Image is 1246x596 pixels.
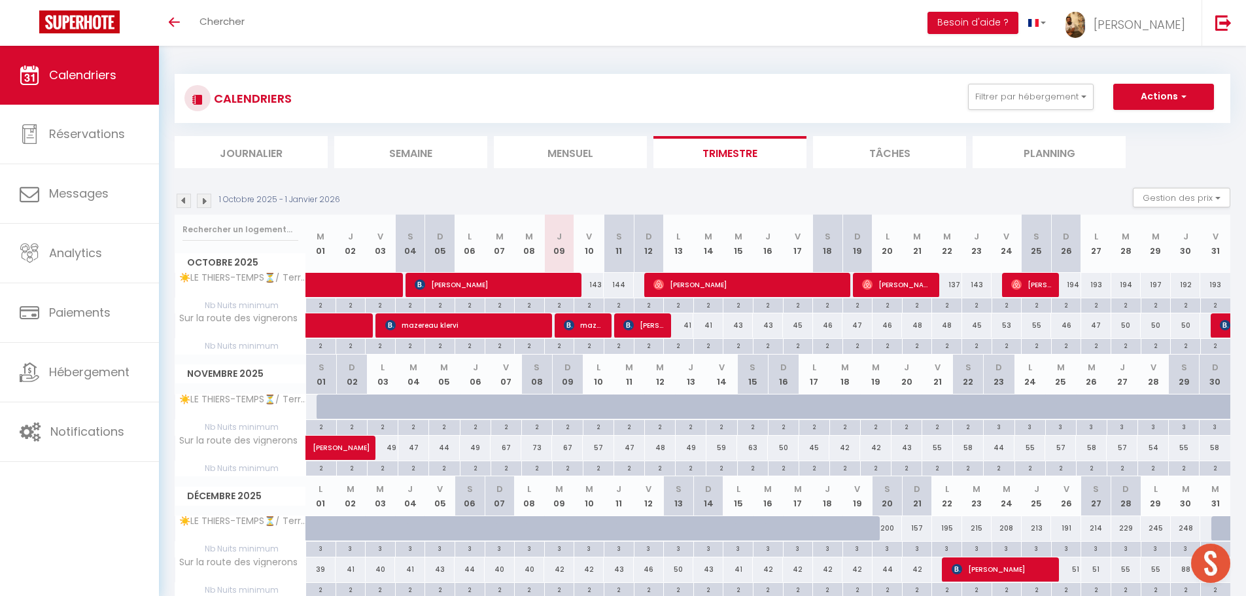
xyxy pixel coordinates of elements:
[468,230,472,243] abbr: L
[545,298,574,311] div: 2
[784,339,813,351] div: 2
[49,185,109,202] span: Messages
[425,339,455,351] div: 2
[334,136,487,168] li: Semaine
[623,313,663,338] span: [PERSON_NAME]
[769,420,799,432] div: 2
[1022,339,1051,351] div: 2
[1120,361,1125,374] abbr: J
[557,230,562,243] abbr: J
[460,420,491,432] div: 2
[319,361,324,374] abbr: S
[515,298,544,311] div: 2
[440,361,448,374] abbr: M
[1022,215,1052,273] th: 25
[586,230,592,243] abbr: V
[1138,420,1168,432] div: 3
[1141,339,1171,351] div: 2
[830,420,860,432] div: 2
[750,361,755,374] abbr: S
[962,313,992,338] div: 45
[1111,298,1141,311] div: 2
[306,420,336,432] div: 2
[1141,273,1171,297] div: 197
[873,298,902,311] div: 2
[952,557,1052,582] span: [PERSON_NAME]
[873,313,903,338] div: 46
[49,67,116,83] span: Calendriers
[1111,339,1141,351] div: 2
[175,339,305,353] span: Nb Nuits minimum
[992,313,1022,338] div: 53
[962,215,992,273] th: 23
[574,273,604,297] div: 143
[564,313,604,338] span: mazereau klervi
[1201,298,1230,311] div: 2
[1171,298,1200,311] div: 2
[723,313,753,338] div: 43
[904,361,909,374] abbr: J
[825,230,831,243] abbr: S
[177,273,308,283] span: ☀️LE THIERS-TEMPS⏳/ Terrasse / Clim / Intramuros
[1171,215,1201,273] th: 30
[860,355,891,394] th: 19
[1200,215,1230,273] th: 31
[583,420,614,432] div: 2
[962,298,992,311] div: 2
[664,313,694,338] div: 41
[1081,298,1111,311] div: 2
[175,364,305,383] span: Novembre 2025
[1081,273,1111,297] div: 193
[1212,361,1219,374] abbr: D
[1077,420,1107,432] div: 3
[306,436,337,461] a: [PERSON_NAME]
[784,298,813,311] div: 2
[1081,313,1111,338] div: 47
[1046,420,1076,432] div: 3
[962,339,992,351] div: 2
[625,361,633,374] abbr: M
[485,339,515,351] div: 2
[634,339,664,351] div: 2
[676,420,706,432] div: 2
[813,298,842,311] div: 2
[366,215,396,273] th: 03
[366,298,395,311] div: 2
[653,136,806,168] li: Trimestre
[753,313,783,338] div: 43
[1152,230,1160,243] abbr: M
[211,84,292,113] h3: CALENDRIERS
[932,313,962,338] div: 48
[455,298,485,311] div: 2
[1171,273,1201,297] div: 192
[366,339,395,351] div: 2
[872,361,880,374] abbr: M
[398,420,428,432] div: 2
[175,420,305,434] span: Nb Nuits minimum
[1088,361,1096,374] abbr: M
[1181,361,1187,374] abbr: S
[723,339,753,351] div: 2
[768,355,799,394] th: 16
[1065,12,1085,38] img: ...
[653,272,844,297] span: [PERSON_NAME]
[574,298,604,311] div: 2
[753,298,783,311] div: 2
[902,215,932,273] th: 21
[968,84,1094,110] button: Filtrer par hébergement
[1033,230,1039,243] abbr: S
[1003,230,1009,243] abbr: V
[841,361,849,374] abbr: M
[515,215,545,273] th: 08
[962,273,992,297] div: 143
[693,215,723,273] th: 14
[1141,215,1171,273] th: 29
[723,215,753,273] th: 15
[1022,313,1052,338] div: 55
[1081,215,1111,273] th: 27
[337,355,368,394] th: 02
[429,355,460,394] th: 05
[552,436,583,460] div: 67
[219,194,340,206] p: 1 Octobre 2025 - 1 Janvier 2026
[182,218,298,241] input: Rechercher un logement...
